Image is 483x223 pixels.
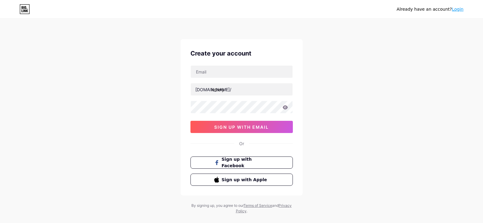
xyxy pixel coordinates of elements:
a: Terms of Service [243,203,272,208]
button: Sign up with Apple [190,174,293,186]
button: Sign up with Facebook [190,156,293,169]
button: sign up with email [190,121,293,133]
div: By signing up, you agree to our and . [190,203,293,214]
div: [DOMAIN_NAME]/ [195,86,231,93]
span: Sign up with Facebook [222,156,269,169]
div: Or [239,140,244,147]
div: Create your account [190,49,293,58]
a: Login [452,7,463,12]
span: sign up with email [214,124,269,130]
span: Sign up with Apple [222,177,269,183]
input: Email [191,66,293,78]
div: Already have an account? [397,6,463,13]
input: username [191,83,293,95]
